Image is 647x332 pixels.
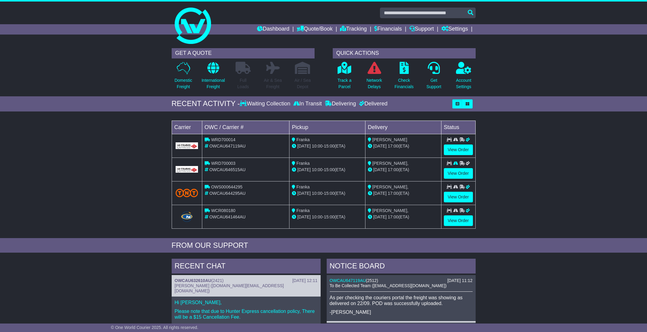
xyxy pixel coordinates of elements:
span: [DATE] [373,191,387,196]
a: Financials [374,24,402,35]
a: Tracking [340,24,367,35]
div: - (ETA) [292,190,363,197]
span: 10:00 [312,214,322,219]
td: Pickup [289,121,365,134]
div: ( ) [175,278,318,283]
a: OWCAU647119AU [330,278,366,283]
p: Account Settings [456,77,471,90]
img: TNT_Domestic.png [176,189,198,197]
div: ( ) [330,278,473,283]
span: 10:00 [312,144,322,148]
p: Track a Parcel [338,77,352,90]
span: [DATE] [297,144,311,148]
span: Franka [296,137,310,142]
a: OWCAU632610AU [175,278,211,283]
a: Dashboard [257,24,289,35]
a: Quote/Book [297,24,332,35]
div: - (ETA) [292,167,363,173]
div: Delivered [358,101,388,107]
span: [DATE] [373,167,387,172]
span: [DATE] [373,144,387,148]
span: OWS000644295 [211,184,243,189]
a: View Order [444,192,473,202]
span: Franka [296,184,310,189]
img: Hunter_Express.png [180,211,193,223]
p: Please note that due to Hunter Express cancellation policy, There will be a $15 Cancellation Fee. [175,308,318,320]
span: 17:00 [388,214,398,219]
td: Delivery [365,121,441,134]
span: 15:00 [324,144,335,148]
div: RECENT CHAT [172,259,321,275]
a: Track aParcel [337,61,352,93]
a: View Order [444,215,473,226]
span: [DATE] [373,214,387,219]
span: Franka [296,161,310,166]
a: AccountSettings [456,61,472,93]
div: [DATE] 11:12 [447,278,472,283]
p: International Freight [202,77,225,90]
div: QUICK ACTIONS [333,48,476,58]
span: To Be Collected Team ([EMAIL_ADDRESS][DOMAIN_NAME]) [330,283,447,288]
img: GetCarrierServiceLogo [176,142,198,149]
span: OWCAU646515AU [209,167,246,172]
span: 10:00 [312,167,322,172]
div: (ETA) [368,167,439,173]
a: CheckFinancials [394,61,414,93]
p: Network Delays [366,77,382,90]
div: GET A QUOTE [172,48,315,58]
p: As per checking the couriers portal the freight was showing as delivered on 22/09. POD was succes... [330,295,473,306]
span: [DATE] [297,214,311,219]
p: -[PERSON_NAME] [330,309,473,315]
span: [PERSON_NAME], [372,184,408,189]
span: Franka [296,208,310,213]
a: DomesticFreight [174,61,192,93]
span: 2421 [213,278,222,283]
div: (ETA) [368,214,439,220]
span: OWCAU641464AU [209,214,246,219]
span: [DATE] [297,167,311,172]
div: RECENT ACTIVITY - [172,99,240,108]
span: [PERSON_NAME] [372,137,407,142]
div: NOTICE BOARD [327,259,476,275]
span: 2512 [367,278,377,283]
span: 17:00 [388,191,398,196]
a: NetworkDelays [366,61,382,93]
span: 15:00 [324,214,335,219]
span: 15:00 [324,191,335,196]
div: [DATE] 12:11 [292,278,317,283]
div: FROM OUR SUPPORT [172,241,476,250]
p: Domestic Freight [174,77,192,90]
div: - (ETA) [292,214,363,220]
div: (ETA) [368,190,439,197]
p: Get Support [426,77,441,90]
span: [PERSON_NAME], [372,161,408,166]
span: [PERSON_NAME] ([DOMAIN_NAME][EMAIL_ADDRESS][DOMAIN_NAME]) [175,283,284,293]
span: [DATE] [297,191,311,196]
a: View Order [444,168,473,179]
a: GetSupport [426,61,441,93]
span: 17:00 [388,144,398,148]
p: Full Loads [236,77,251,90]
p: Air & Sea Freight [264,77,282,90]
span: OWCAU644295AU [209,191,246,196]
div: - (ETA) [292,143,363,149]
span: WRD700014 [211,137,235,142]
span: © One World Courier 2025. All rights reserved. [111,325,198,330]
a: Support [409,24,434,35]
a: View Order [444,144,473,155]
a: Settings [441,24,468,35]
div: Waiting Collection [240,101,292,107]
span: WCR080180 [211,208,235,213]
td: Status [441,121,475,134]
div: In Transit [292,101,323,107]
td: OWC / Carrier # [202,121,289,134]
p: Hi [PERSON_NAME], [175,300,318,305]
p: Check Financials [394,77,414,90]
span: 17:00 [388,167,398,172]
td: Carrier [172,121,202,134]
span: [PERSON_NAME], [372,208,408,213]
div: Delivering [323,101,358,107]
span: OWCAU647119AU [209,144,246,148]
span: 10:00 [312,191,322,196]
img: GetCarrierServiceLogo [176,166,198,173]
